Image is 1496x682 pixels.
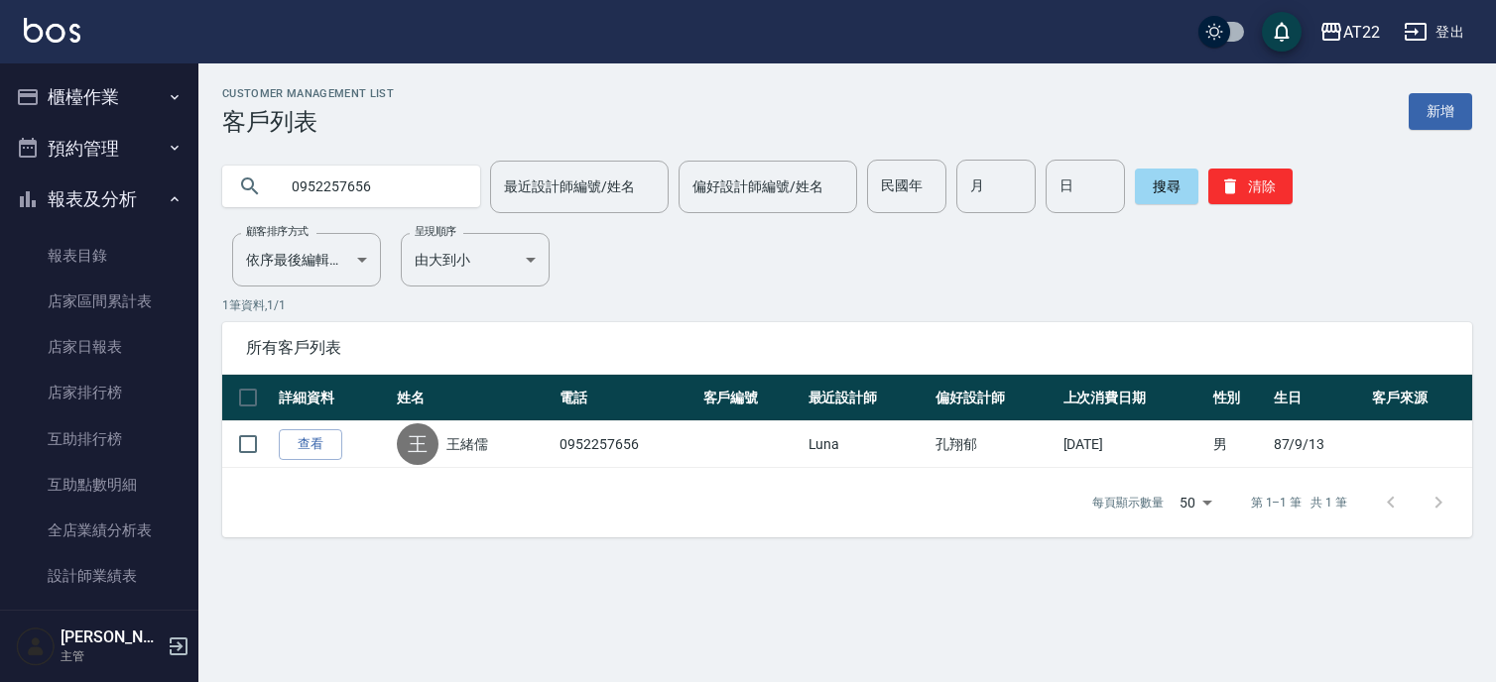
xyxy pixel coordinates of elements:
[8,173,190,225] button: 報表及分析
[8,324,190,370] a: 店家日報表
[246,338,1448,358] span: 所有客戶列表
[415,224,456,239] label: 呈現順序
[1208,375,1269,421] th: 性別
[397,423,438,465] div: 王
[1059,421,1208,468] td: [DATE]
[61,647,162,665] p: 主管
[1262,12,1302,52] button: save
[1059,375,1208,421] th: 上次消費日期
[8,600,190,645] a: 設計師日報表
[1311,12,1388,53] button: AT22
[8,508,190,553] a: 全店業績分析表
[8,462,190,508] a: 互助點數明細
[1409,93,1472,130] a: 新增
[1269,375,1367,421] th: 生日
[8,553,190,599] a: 設計師業績表
[222,296,1472,314] p: 1 筆資料, 1 / 1
[246,224,309,239] label: 顧客排序方式
[1269,421,1367,468] td: 87/9/13
[8,279,190,324] a: 店家區間累計表
[222,108,394,136] h3: 客戶列表
[8,71,190,123] button: 櫃檯作業
[1092,494,1164,511] p: 每頁顯示數量
[698,375,804,421] th: 客戶編號
[274,375,392,421] th: 詳細資料
[1208,421,1269,468] td: 男
[278,160,464,213] input: 搜尋關鍵字
[804,421,932,468] td: Luna
[1172,476,1219,529] div: 50
[8,233,190,279] a: 報表目錄
[1343,20,1380,45] div: AT22
[1135,169,1198,204] button: 搜尋
[1208,169,1293,204] button: 清除
[232,233,381,286] div: 依序最後編輯時間
[16,626,56,666] img: Person
[1396,14,1472,51] button: 登出
[931,375,1059,421] th: 偏好設計師
[222,87,394,100] h2: Customer Management List
[555,375,697,421] th: 電話
[1367,375,1472,421] th: 客戶來源
[8,416,190,462] a: 互助排行榜
[279,429,342,460] a: 查看
[446,434,488,454] a: 王緒儒
[392,375,555,421] th: 姓名
[401,233,550,286] div: 由大到小
[931,421,1059,468] td: 孔翔郁
[24,18,80,43] img: Logo
[804,375,932,421] th: 最近設計師
[555,421,697,468] td: 0952257656
[8,123,190,174] button: 預約管理
[1251,494,1347,511] p: 第 1–1 筆 共 1 筆
[61,627,162,647] h5: [PERSON_NAME]
[8,370,190,415] a: 店家排行榜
